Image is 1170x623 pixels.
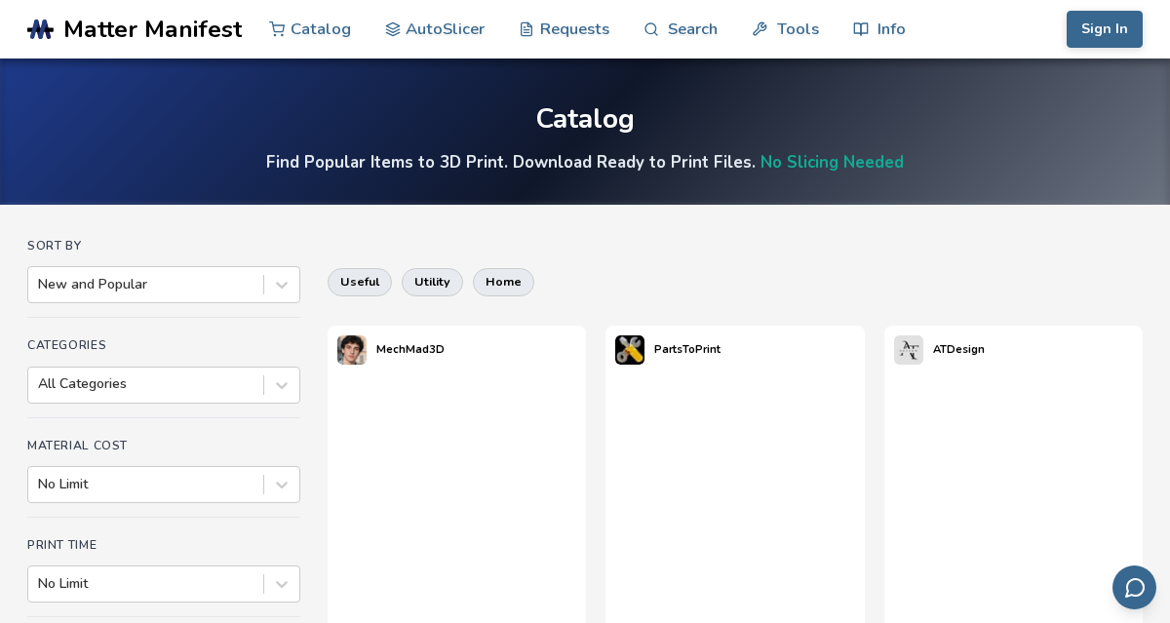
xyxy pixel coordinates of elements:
button: useful [328,268,392,295]
img: PartsToPrint's profile [615,335,644,365]
h4: Material Cost [27,439,300,452]
p: ATDesign [933,339,985,360]
input: All Categories [38,376,42,392]
button: Send feedback via email [1112,565,1156,609]
h4: Sort By [27,239,300,253]
input: No Limit [38,477,42,492]
img: ATDesign's profile [894,335,923,365]
button: Sign In [1067,11,1143,48]
p: PartsToPrint [654,339,721,360]
a: PartsToPrint's profilePartsToPrint [605,326,730,374]
button: home [473,268,534,295]
h4: Print Time [27,538,300,552]
h4: Categories [27,338,300,352]
div: Catalog [535,104,635,135]
p: MechMad3D [376,339,445,360]
a: ATDesign's profileATDesign [884,326,994,374]
input: New and Popular [38,277,42,292]
input: No Limit [38,576,42,592]
img: MechMad3D's profile [337,335,367,365]
a: No Slicing Needed [760,151,904,174]
h4: Find Popular Items to 3D Print. Download Ready to Print Files. [266,151,904,174]
a: MechMad3D's profileMechMad3D [328,326,454,374]
button: utility [402,268,463,295]
span: Matter Manifest [63,16,242,43]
